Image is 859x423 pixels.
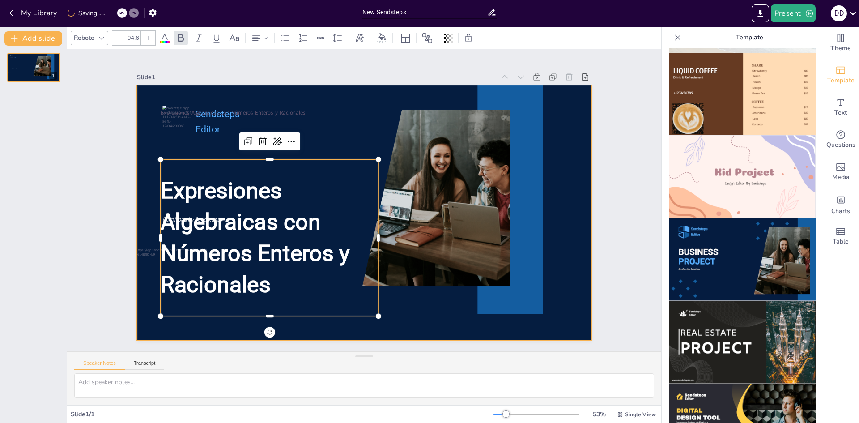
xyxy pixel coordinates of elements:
[669,301,816,384] img: thumb-11.png
[823,91,859,124] div: Add text boxes
[685,27,814,48] p: Template
[4,31,62,46] button: Add slide
[830,43,851,53] span: Theme
[669,135,816,218] img: thumb-9.png
[826,140,855,150] span: Questions
[832,172,850,182] span: Media
[7,6,61,20] button: My Library
[833,237,849,247] span: Table
[145,136,342,276] span: Expresiones Algebraicas con Números Enteros y Racionales
[588,410,610,419] div: 53 %
[771,4,816,22] button: Present
[68,9,105,17] div: Saving......
[183,68,326,106] span: Expresiones Algebraicas con Números Enteros y Racionales
[422,33,433,43] span: Position
[213,90,240,106] span: Editor
[74,360,125,370] button: Speaker Notes
[823,156,859,188] div: Add images, graphics, shapes or video
[669,53,816,136] img: thumb-8.png
[71,410,493,419] div: Slide 1 / 1
[625,411,656,418] span: Single View
[398,31,412,45] div: Layout
[669,218,816,301] img: thumb-10.png
[362,6,487,19] input: Insert title
[831,5,847,21] div: D D
[752,4,769,22] button: Export to PowerPoint
[823,124,859,156] div: Get real-time input from your audience
[831,206,850,216] span: Charts
[7,53,60,82] div: 1
[831,4,847,22] button: D D
[10,68,17,69] span: Developed by Sendsteps
[823,188,859,220] div: Add charts and graphs
[72,32,96,44] div: Roboto
[353,31,366,45] div: Text effects
[167,28,519,111] div: Slide 1
[375,33,389,43] div: Background color
[827,76,855,85] span: Template
[834,108,847,118] span: Text
[823,59,859,91] div: Add ready made slides
[125,360,165,370] button: Transcript
[823,27,859,59] div: Change the overall theme
[49,72,57,80] div: 1
[823,220,859,252] div: Add a table
[216,76,262,95] span: Sendsteps
[14,57,17,59] span: Editor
